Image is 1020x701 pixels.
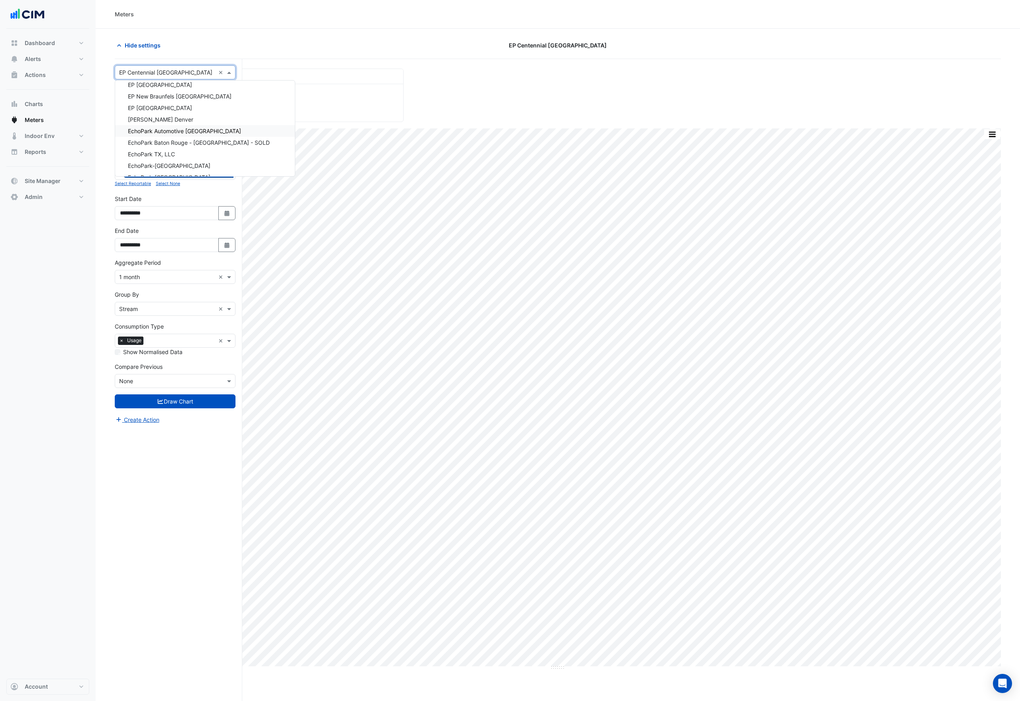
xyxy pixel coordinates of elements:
span: Charts [25,100,43,108]
button: Select None [156,180,180,187]
button: Reports [6,144,89,160]
label: Show Normalised Data [123,348,182,356]
app-icon: Reports [10,148,18,156]
span: Actions [25,71,46,79]
button: Select Reportable [115,180,151,187]
span: Clear [218,68,225,77]
label: Compare Previous [115,362,163,371]
button: Site Manager [6,173,89,189]
label: Start Date [115,195,141,203]
span: EchoPark Baton Rouge - [GEOGRAPHIC_DATA] - SOLD [128,139,270,146]
div: Open Intercom Messenger [993,674,1012,693]
span: Site Manager [25,177,61,185]
label: End Date [115,226,139,235]
button: Admin [6,189,89,205]
span: Clear [218,273,225,281]
app-icon: Site Manager [10,177,18,185]
div: Meters [115,10,134,18]
label: Consumption Type [115,322,164,331]
span: EchoPark-[GEOGRAPHIC_DATA] [128,174,210,181]
button: More Options [984,129,1000,139]
span: EP [GEOGRAPHIC_DATA] [128,104,192,111]
span: EP Centennial [GEOGRAPHIC_DATA] [509,41,607,49]
label: Group By [115,290,139,299]
span: EchoPark TX, LLC [128,151,175,158]
span: EchoPark Automotive [GEOGRAPHIC_DATA] [128,128,241,134]
button: Charts [6,96,89,112]
span: Dashboard [25,39,55,47]
span: Indoor Env [25,132,55,140]
button: Hide settings [115,38,166,52]
span: Meters [25,116,44,124]
app-icon: Dashboard [10,39,18,47]
button: Alerts [6,51,89,67]
button: Create Action [115,415,160,424]
fa-icon: Select Date [224,210,231,217]
span: × [118,337,125,345]
span: Admin [25,193,43,201]
span: Clear [218,305,225,313]
span: Clear [218,337,225,345]
div: Current Period Total [115,69,403,84]
label: Aggregate Period [115,258,161,267]
span: EP [GEOGRAPHIC_DATA] [128,81,192,88]
span: EchoPark-[GEOGRAPHIC_DATA] [128,162,210,169]
small: Select None [156,181,180,186]
button: Meters [6,112,89,128]
button: Dashboard [6,35,89,51]
ng-dropdown-panel: Options list [115,80,295,177]
span: Usage [125,337,143,345]
app-icon: Charts [10,100,18,108]
app-icon: Indoor Env [10,132,18,140]
app-icon: Actions [10,71,18,79]
small: Select Reportable [115,181,151,186]
img: Company Logo [10,6,45,22]
button: Indoor Env [6,128,89,144]
fa-icon: Select Date [224,242,231,248]
app-icon: Admin [10,193,18,201]
app-icon: Meters [10,116,18,124]
button: Actions [6,67,89,83]
app-icon: Alerts [10,55,18,63]
button: Draw Chart [115,394,235,408]
button: Account [6,679,89,695]
span: Hide settings [125,41,161,49]
span: Alerts [25,55,41,63]
span: EP New Braunfels [GEOGRAPHIC_DATA] [128,93,231,100]
span: Reports [25,148,46,156]
span: [PERSON_NAME] Denver [128,116,193,123]
span: Account [25,683,48,691]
